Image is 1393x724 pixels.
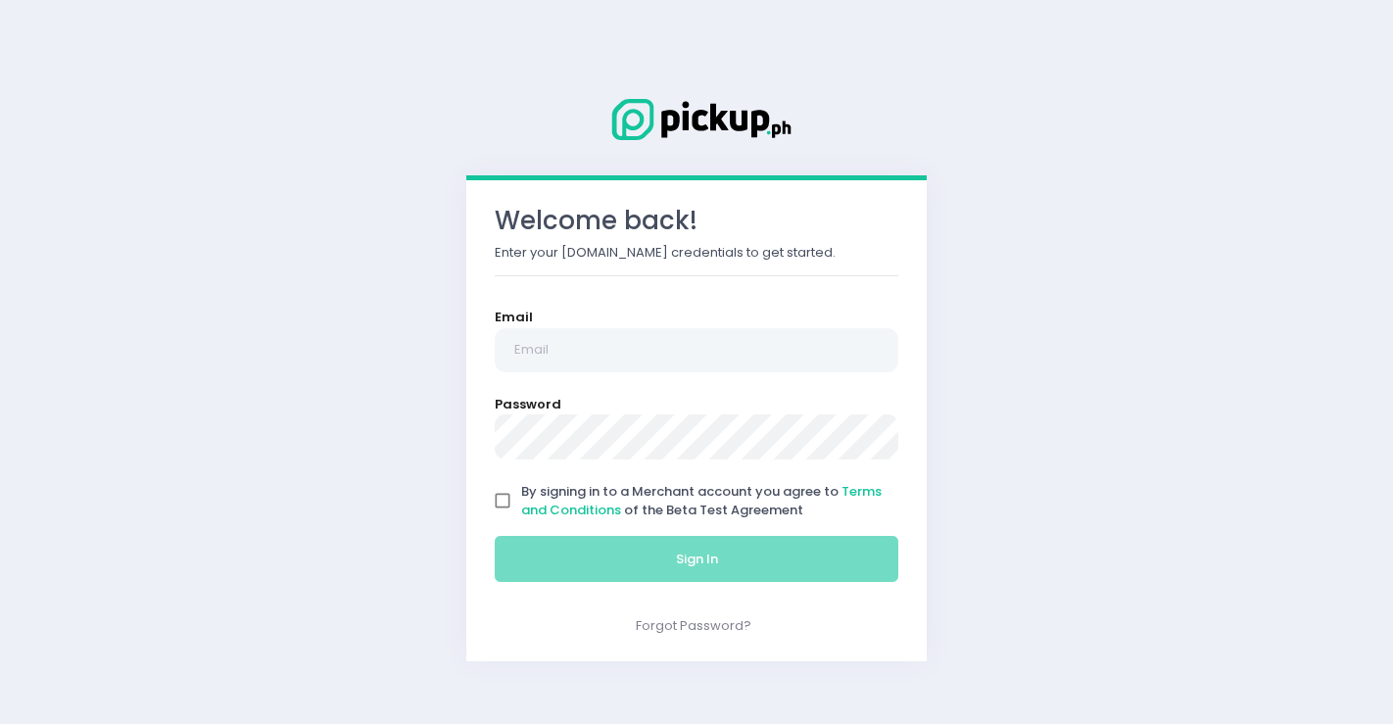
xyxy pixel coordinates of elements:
[676,550,718,568] span: Sign In
[521,482,882,520] span: By signing in to a Merchant account you agree to of the Beta Test Agreement
[636,616,751,635] a: Forgot Password?
[495,308,533,327] label: Email
[495,243,898,263] p: Enter your [DOMAIN_NAME] credentials to get started.
[495,395,561,414] label: Password
[495,206,898,236] h3: Welcome back!
[495,328,898,373] input: Email
[495,536,898,583] button: Sign In
[521,482,882,520] a: Terms and Conditions
[599,95,794,144] img: Logo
